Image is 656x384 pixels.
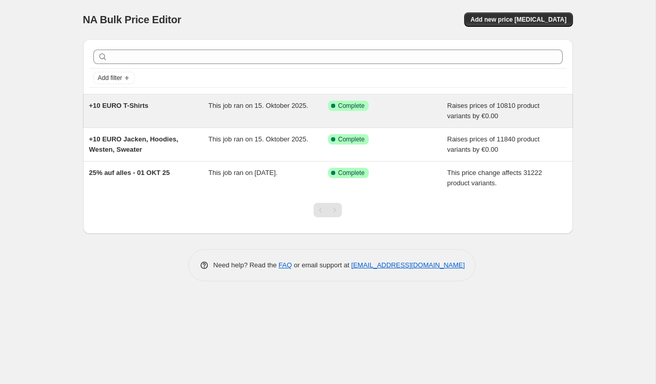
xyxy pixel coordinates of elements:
span: or email support at [292,261,351,269]
span: 25% auf alles - 01 OKT 25 [89,169,170,177]
span: Raises prices of 11840 product variants by €0.00 [447,135,539,153]
span: Raises prices of 10810 product variants by €0.00 [447,102,539,120]
span: This job ran on 15. Oktober 2025. [208,102,308,109]
span: This job ran on 15. Oktober 2025. [208,135,308,143]
span: Add filter [98,74,122,82]
a: [EMAIL_ADDRESS][DOMAIN_NAME] [351,261,465,269]
span: This job ran on [DATE]. [208,169,277,177]
button: Add filter [93,72,135,84]
a: FAQ [278,261,292,269]
span: NA Bulk Price Editor [83,14,182,25]
span: Complete [338,102,365,110]
span: Add new price [MEDICAL_DATA] [470,15,566,24]
span: Complete [338,169,365,177]
span: +10 EURO Jacken, Hoodies, Westen, Sweater [89,135,178,153]
span: +10 EURO T-Shirts [89,102,149,109]
nav: Pagination [314,203,342,217]
button: Add new price [MEDICAL_DATA] [464,12,572,27]
span: Need help? Read the [214,261,279,269]
span: This price change affects 31222 product variants. [447,169,542,187]
span: Complete [338,135,365,143]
